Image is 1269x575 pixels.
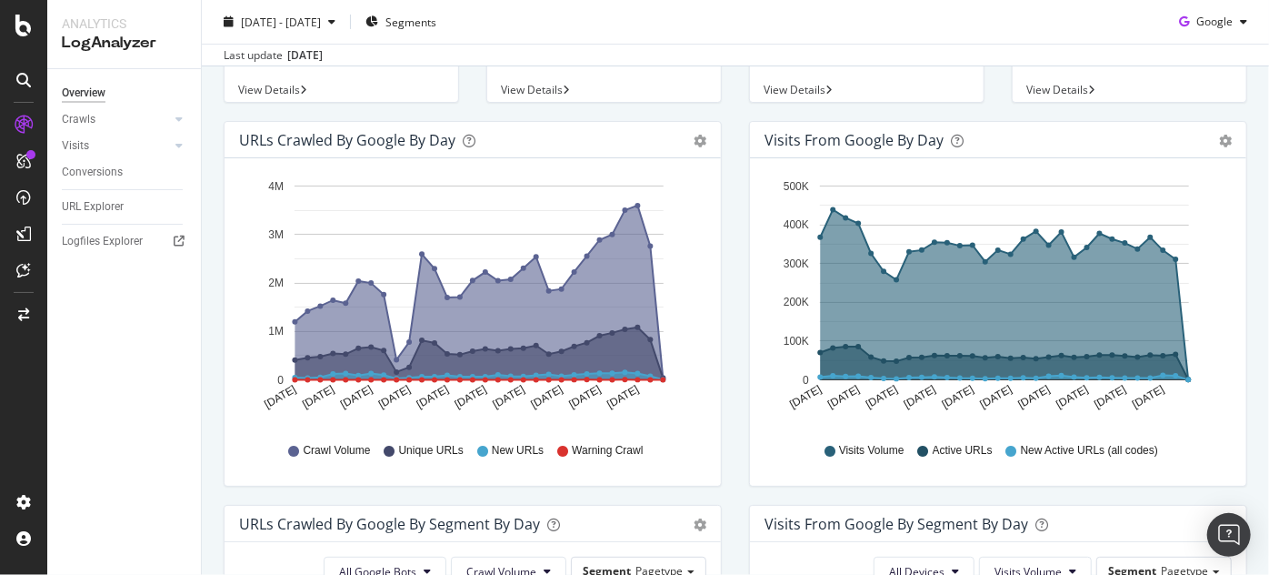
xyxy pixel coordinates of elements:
[300,383,336,411] text: [DATE]
[1130,383,1166,411] text: [DATE]
[605,383,641,411] text: [DATE]
[62,197,188,217] a: URL Explorer
[415,383,451,411] text: [DATE]
[1021,443,1158,459] span: New Active URLs (all codes)
[1016,383,1053,411] text: [DATE]
[62,84,188,103] a: Overview
[62,136,89,156] div: Visits
[1054,383,1091,411] text: [DATE]
[268,228,284,241] text: 3M
[839,443,904,459] span: Visits Volume
[1207,513,1251,557] div: Open Intercom Messenger
[358,7,444,36] button: Segments
[62,84,105,103] div: Overview
[268,277,284,289] text: 2M
[764,131,944,149] div: Visits from Google by day
[62,15,186,33] div: Analytics
[940,383,976,411] text: [DATE]
[62,110,170,129] a: Crawls
[62,163,188,182] a: Conversions
[492,443,544,459] span: New URLs
[239,131,455,149] div: URLs Crawled by Google by day
[572,443,643,459] span: Warning Crawl
[803,374,809,387] text: 0
[287,47,323,64] div: [DATE]
[864,383,900,411] text: [DATE]
[239,515,540,533] div: URLs Crawled by Google By Segment By Day
[491,383,527,411] text: [DATE]
[764,173,1226,426] svg: A chart.
[62,197,124,217] div: URL Explorer
[268,180,284,193] text: 4M
[1093,383,1129,411] text: [DATE]
[787,383,824,411] text: [DATE]
[239,173,701,426] svg: A chart.
[376,383,413,411] text: [DATE]
[277,374,284,387] text: 0
[262,383,298,411] text: [DATE]
[268,326,284,338] text: 1M
[764,515,1028,533] div: Visits from Google By Segment By Day
[784,335,809,348] text: 100K
[338,383,375,411] text: [DATE]
[62,110,95,129] div: Crawls
[784,257,809,270] text: 300K
[1219,135,1232,147] div: gear
[1026,82,1088,97] span: View Details
[224,47,323,64] div: Last update
[784,297,809,309] text: 200K
[529,383,565,411] text: [DATE]
[764,82,825,97] span: View Details
[784,219,809,232] text: 400K
[399,443,464,459] span: Unique URLs
[694,135,706,147] div: gear
[62,232,188,251] a: Logfiles Explorer
[453,383,489,411] text: [DATE]
[62,232,143,251] div: Logfiles Explorer
[62,136,170,156] a: Visits
[241,14,321,29] span: [DATE] - [DATE]
[303,443,370,459] span: Crawl Volume
[933,443,993,459] span: Active URLs
[825,383,862,411] text: [DATE]
[694,519,706,531] div: gear
[978,383,1014,411] text: [DATE]
[385,14,436,29] span: Segments
[238,82,300,97] span: View Details
[216,7,343,36] button: [DATE] - [DATE]
[784,180,809,193] text: 500K
[501,82,563,97] span: View Details
[1196,14,1233,29] span: Google
[62,163,123,182] div: Conversions
[1172,7,1254,36] button: Google
[567,383,604,411] text: [DATE]
[62,33,186,54] div: LogAnalyzer
[902,383,938,411] text: [DATE]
